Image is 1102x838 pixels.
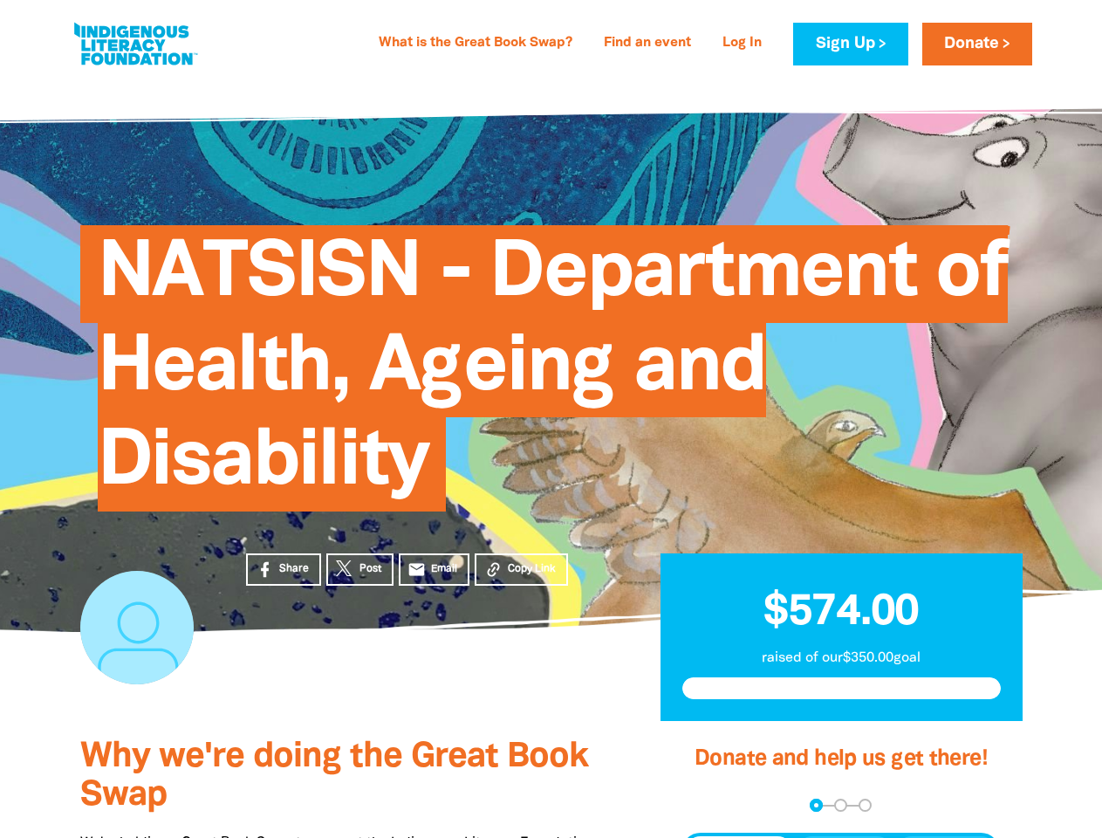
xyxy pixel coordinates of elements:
[246,553,321,586] a: Share
[359,561,381,577] span: Post
[763,593,919,633] span: $574.00
[712,30,772,58] a: Log In
[810,799,823,812] button: Navigate to step 1 of 3 to enter your donation amount
[326,553,394,586] a: Post
[399,553,470,586] a: emailEmail
[682,648,1001,669] p: raised of our $350.00 goal
[593,30,702,58] a: Find an event
[80,741,588,812] span: Why we're doing the Great Book Swap
[98,238,1008,512] span: NATSISN - Department of Health, Ageing and Disability
[922,23,1032,65] a: Donate
[859,799,872,812] button: Navigate to step 3 of 3 to enter your payment details
[834,799,847,812] button: Navigate to step 2 of 3 to enter your details
[279,561,309,577] span: Share
[368,30,583,58] a: What is the Great Book Swap?
[508,561,556,577] span: Copy Link
[431,561,457,577] span: Email
[695,749,988,769] span: Donate and help us get there!
[475,553,568,586] button: Copy Link
[793,23,907,65] a: Sign Up
[407,560,426,579] i: email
